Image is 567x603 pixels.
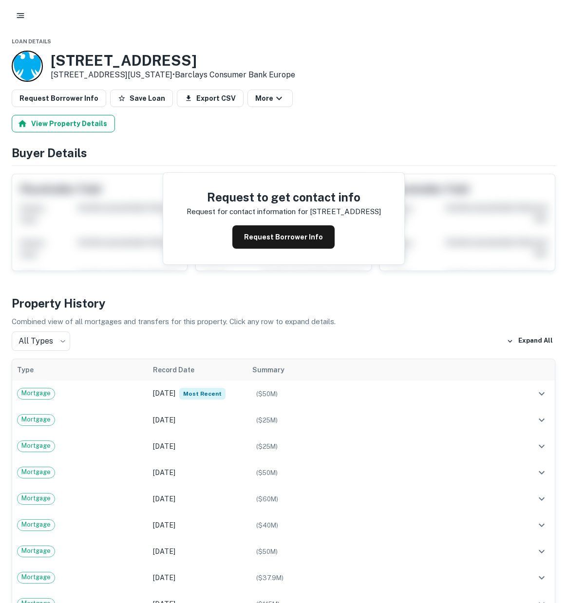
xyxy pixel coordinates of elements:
[148,433,247,459] td: [DATE]
[12,115,115,132] button: View Property Details
[256,443,278,450] span: ($ 25M )
[247,359,523,381] th: Summary
[51,52,295,69] h3: [STREET_ADDRESS]
[533,569,550,586] button: expand row
[18,493,55,503] span: Mortgage
[256,574,283,582] span: ($ 37.9M )
[12,294,555,312] h4: Property History
[256,469,278,476] span: ($ 50M )
[179,388,226,400] span: Most Recent
[18,572,55,582] span: Mortgage
[533,385,550,402] button: expand row
[12,90,106,107] button: Request Borrower Info
[12,316,555,328] p: Combined view of all mortgages and transfers for this property. Click any row to expand details.
[256,548,278,555] span: ($ 50M )
[18,520,55,530] span: Mortgage
[256,417,278,424] span: ($ 25M )
[148,538,247,565] td: [DATE]
[12,38,51,44] span: Loan Details
[18,467,55,477] span: Mortgage
[187,206,308,218] p: Request for contact information for
[110,90,173,107] button: Save Loan
[148,486,247,512] td: [DATE]
[18,415,55,424] span: Mortgage
[533,517,550,533] button: expand row
[533,412,550,428] button: expand row
[232,225,335,249] button: Request Borrower Info
[310,206,381,218] p: [STREET_ADDRESS]
[518,525,567,572] iframe: Chat Widget
[51,69,295,81] p: [STREET_ADDRESS][US_STATE] •
[187,188,381,206] h4: Request to get contact info
[256,390,278,398] span: ($ 50M )
[148,381,247,407] td: [DATE]
[256,522,278,529] span: ($ 40M )
[12,144,555,162] h4: Buyer Details
[247,90,293,107] button: More
[177,90,244,107] button: Export CSV
[148,565,247,591] td: [DATE]
[148,407,247,433] td: [DATE]
[504,334,555,348] button: Expand All
[148,459,247,486] td: [DATE]
[18,546,55,556] span: Mortgage
[533,491,550,507] button: expand row
[533,464,550,481] button: expand row
[148,359,247,381] th: Record Date
[533,438,550,455] button: expand row
[148,512,247,538] td: [DATE]
[18,388,55,398] span: Mortgage
[256,495,278,503] span: ($ 60M )
[12,331,70,351] div: All Types
[12,359,148,381] th: Type
[175,70,295,79] a: Barclays Consumer Bank Europe
[18,441,55,451] span: Mortgage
